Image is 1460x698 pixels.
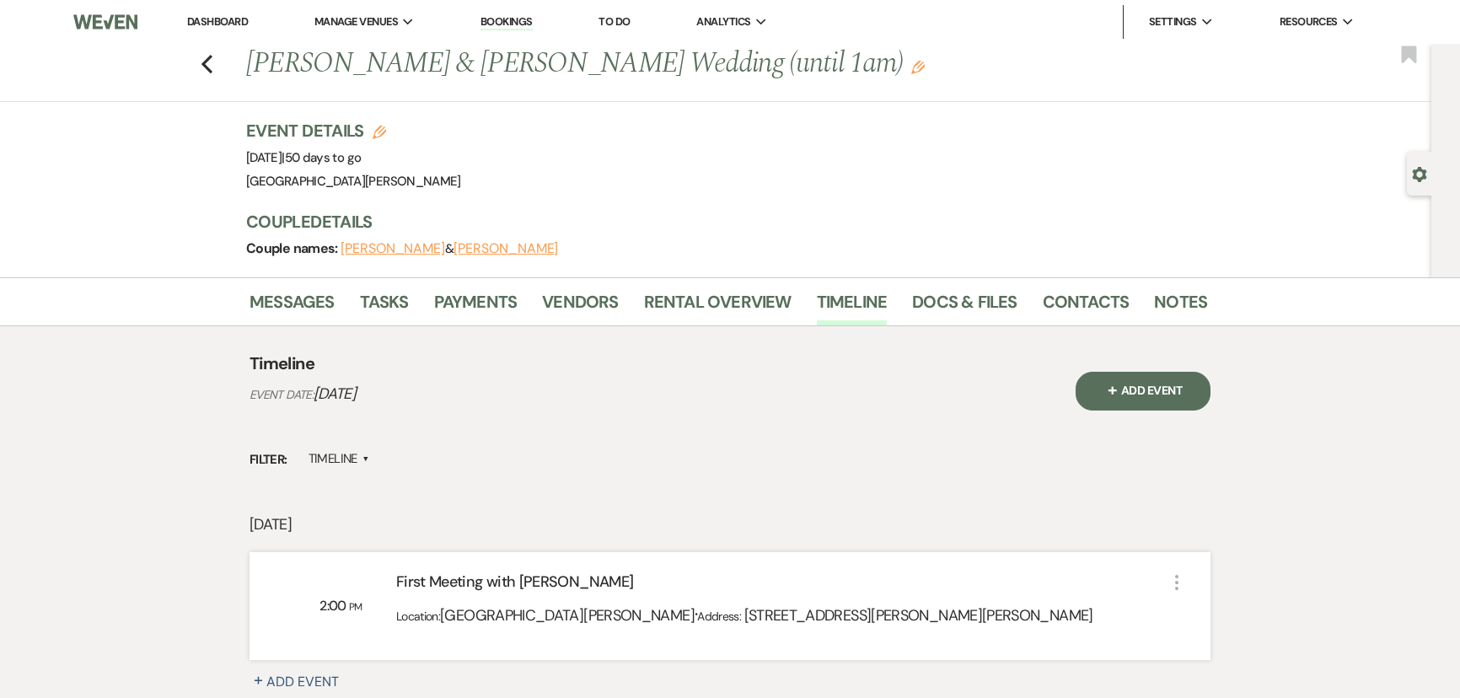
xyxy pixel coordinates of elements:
span: Resources [1280,13,1338,30]
span: Plus Sign [250,667,266,684]
div: First Meeting with [PERSON_NAME] [396,571,1167,600]
p: [DATE] [250,513,1210,537]
span: · [695,602,697,626]
a: Notes [1154,288,1207,325]
button: Plus SignAdd Event [1076,372,1210,411]
span: 50 days to go [285,149,362,166]
span: [DATE] [246,149,361,166]
span: | [282,149,361,166]
h3: Event Details [246,119,461,142]
h1: [PERSON_NAME] & [PERSON_NAME] Wedding (until 1am) [246,44,1001,84]
button: [PERSON_NAME] [341,242,445,255]
span: ▲ [362,453,369,466]
span: Settings [1149,13,1197,30]
span: Address: [697,609,743,624]
span: Event Date: [250,387,314,402]
label: Timeline [309,448,370,470]
span: Filter: [250,450,287,470]
a: Docs & Files [912,288,1017,325]
a: Tasks [360,288,409,325]
a: Vendors [542,288,618,325]
h4: Timeline [250,352,314,375]
span: [GEOGRAPHIC_DATA][PERSON_NAME] [246,173,461,190]
span: 2:00 [319,597,349,615]
span: Analytics [696,13,750,30]
button: Edit [911,59,925,74]
a: Rental Overview [644,288,792,325]
span: Couple names: [246,239,341,257]
a: To Do [598,14,630,29]
span: PM [349,600,362,614]
a: Dashboard [187,14,248,29]
h3: Couple Details [246,210,1190,234]
button: [PERSON_NAME] [454,242,558,255]
button: Open lead details [1412,165,1427,181]
a: Payments [434,288,518,325]
img: Weven Logo [73,4,137,40]
span: Plus Sign [1104,381,1121,398]
span: Manage Venues [314,13,398,30]
a: Timeline [817,288,888,325]
span: [STREET_ADDRESS][PERSON_NAME][PERSON_NAME] [744,605,1093,626]
a: Messages [250,288,335,325]
span: [DATE] [314,384,356,404]
a: Contacts [1043,288,1130,325]
button: Plus SignAdd Event [250,672,359,692]
span: & [341,240,558,257]
a: Bookings [480,14,533,30]
span: [GEOGRAPHIC_DATA][PERSON_NAME] [440,605,695,626]
span: Location: [396,609,440,624]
